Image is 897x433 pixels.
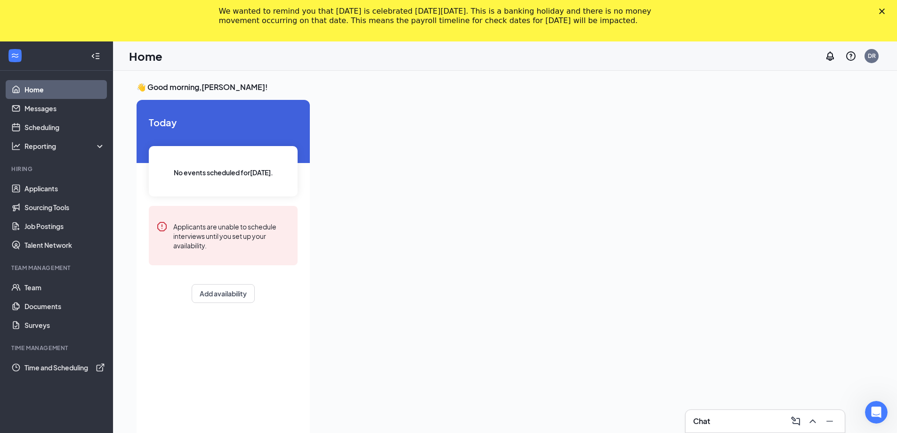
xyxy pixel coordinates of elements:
[219,7,663,25] div: We wanted to remind you that [DATE] is celebrated [DATE][DATE]. This is a banking holiday and the...
[790,416,801,427] svg: ComposeMessage
[24,217,105,236] a: Job Postings
[11,141,21,151] svg: Analysis
[149,115,298,130] span: Today
[693,416,710,426] h3: Chat
[824,416,835,427] svg: Minimize
[788,414,803,429] button: ComposeMessage
[807,416,818,427] svg: ChevronUp
[24,236,105,254] a: Talent Network
[24,316,105,335] a: Surveys
[156,221,168,232] svg: Error
[24,198,105,217] a: Sourcing Tools
[24,99,105,118] a: Messages
[868,52,876,60] div: DR
[192,284,255,303] button: Add availability
[129,48,162,64] h1: Home
[824,50,836,62] svg: Notifications
[137,82,845,92] h3: 👋 Good morning, [PERSON_NAME] !
[24,278,105,297] a: Team
[805,414,820,429] button: ChevronUp
[24,179,105,198] a: Applicants
[11,344,103,352] div: TIME MANAGEMENT
[11,264,103,272] div: Team Management
[24,118,105,137] a: Scheduling
[24,297,105,316] a: Documents
[91,51,100,61] svg: Collapse
[865,401,888,424] iframe: Intercom live chat
[24,141,105,151] div: Reporting
[24,80,105,99] a: Home
[24,358,105,377] a: Time and SchedulingExternalLink
[11,165,103,173] div: Hiring
[173,221,290,250] div: Applicants are unable to schedule interviews until you set up your availability.
[822,414,837,429] button: Minimize
[845,50,857,62] svg: QuestionInfo
[10,51,20,60] svg: WorkstreamLogo
[174,167,273,178] span: No events scheduled for [DATE] .
[879,8,889,14] div: Close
